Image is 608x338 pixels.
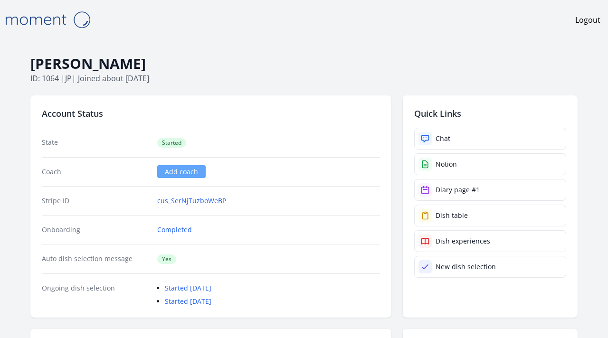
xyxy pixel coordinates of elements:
a: New dish selection [414,256,566,278]
div: Notion [436,160,457,169]
a: Logout [575,14,600,26]
a: cus_SerNjTuzboWeBP [157,196,226,206]
a: Started [DATE] [165,297,211,306]
a: Started [DATE] [165,283,211,292]
div: New dish selection [436,262,496,272]
a: Dish table [414,205,566,226]
h2: Quick Links [414,107,566,120]
dt: Auto dish selection message [42,254,150,264]
dt: Onboarding [42,225,150,235]
div: Dish table [436,211,468,220]
a: Diary page #1 [414,179,566,201]
dt: Coach [42,167,150,177]
dt: Stripe ID [42,196,150,206]
span: Yes [157,254,176,264]
span: Started [157,138,186,148]
a: Chat [414,128,566,150]
a: Notion [414,153,566,175]
dt: State [42,138,150,148]
h1: [PERSON_NAME] [30,55,578,73]
a: Completed [157,225,192,235]
a: Dish experiences [414,230,566,252]
h2: Account Status [42,107,380,120]
dt: Ongoing dish selection [42,283,150,306]
div: Dish experiences [436,236,490,246]
p: ID: 1064 | | Joined about [DATE] [30,73,578,84]
div: Chat [436,134,450,143]
span: jp [65,73,72,84]
a: Add coach [157,165,206,178]
div: Diary page #1 [436,185,480,195]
